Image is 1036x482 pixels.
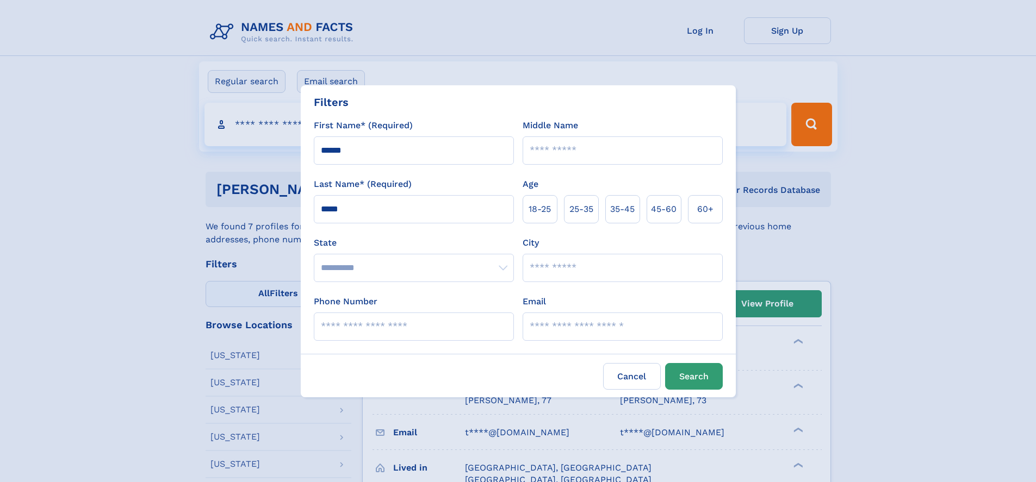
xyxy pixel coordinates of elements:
[697,203,714,216] span: 60+
[665,363,723,390] button: Search
[523,119,578,132] label: Middle Name
[651,203,677,216] span: 45‑60
[314,94,349,110] div: Filters
[603,363,661,390] label: Cancel
[523,236,539,249] label: City
[314,295,377,308] label: Phone Number
[314,178,412,191] label: Last Name* (Required)
[610,203,635,216] span: 35‑45
[529,203,551,216] span: 18‑25
[523,178,538,191] label: Age
[523,295,546,308] label: Email
[314,119,413,132] label: First Name* (Required)
[569,203,593,216] span: 25‑35
[314,236,514,249] label: State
